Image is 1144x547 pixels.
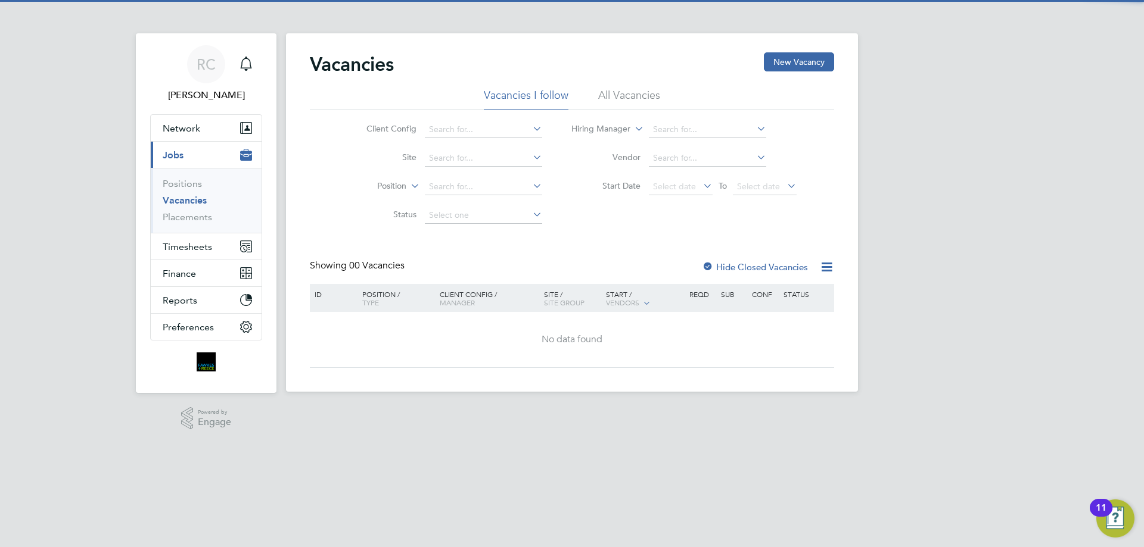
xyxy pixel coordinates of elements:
[338,180,406,192] label: Position
[425,179,542,195] input: Search for...
[749,284,780,304] div: Conf
[198,417,231,427] span: Engage
[737,181,780,192] span: Select date
[151,260,262,286] button: Finance
[348,209,416,220] label: Status
[151,233,262,260] button: Timesheets
[197,352,216,371] img: bromak-logo-retina.png
[197,57,216,72] span: RC
[348,123,416,134] label: Client Config
[425,150,542,167] input: Search for...
[484,88,568,110] li: Vacancies I follow
[348,152,416,162] label: Site
[163,211,212,223] a: Placements
[312,284,353,304] div: ID
[349,260,405,271] span: 00 Vacancies
[437,284,541,312] div: Client Config /
[702,261,808,273] label: Hide Closed Vacancies
[686,284,717,304] div: Reqd
[163,295,197,306] span: Reports
[353,284,437,312] div: Position /
[163,123,200,134] span: Network
[425,207,542,224] input: Select one
[163,195,207,206] a: Vacancies
[163,241,212,252] span: Timesheets
[544,298,585,307] span: Site Group
[163,321,214,333] span: Preferences
[310,52,394,76] h2: Vacancies
[198,407,231,417] span: Powered by
[150,45,262,102] a: RC[PERSON_NAME]
[150,352,262,371] a: Go to home page
[151,168,262,233] div: Jobs
[151,115,262,141] button: Network
[181,407,232,430] a: Powered byEngage
[151,287,262,313] button: Reports
[312,333,832,346] div: No data found
[718,284,749,304] div: Sub
[151,142,262,168] button: Jobs
[163,149,184,161] span: Jobs
[151,314,262,340] button: Preferences
[425,121,542,138] input: Search for...
[310,260,407,272] div: Showing
[603,284,686,314] div: Start /
[572,180,641,191] label: Start Date
[781,284,832,304] div: Status
[715,178,730,193] span: To
[649,150,766,167] input: Search for...
[572,152,641,162] label: Vendor
[649,121,766,138] input: Search for...
[362,298,379,307] span: Type
[562,123,630,135] label: Hiring Manager
[598,88,660,110] li: All Vacancies
[163,178,202,189] a: Positions
[541,284,604,312] div: Site /
[150,88,262,102] span: Roselyn Coelho
[1096,499,1134,537] button: Open Resource Center, 11 new notifications
[764,52,834,71] button: New Vacancy
[1096,508,1106,523] div: 11
[136,33,276,393] nav: Main navigation
[440,298,475,307] span: Manager
[653,181,696,192] span: Select date
[163,268,196,279] span: Finance
[606,298,639,307] span: Vendors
